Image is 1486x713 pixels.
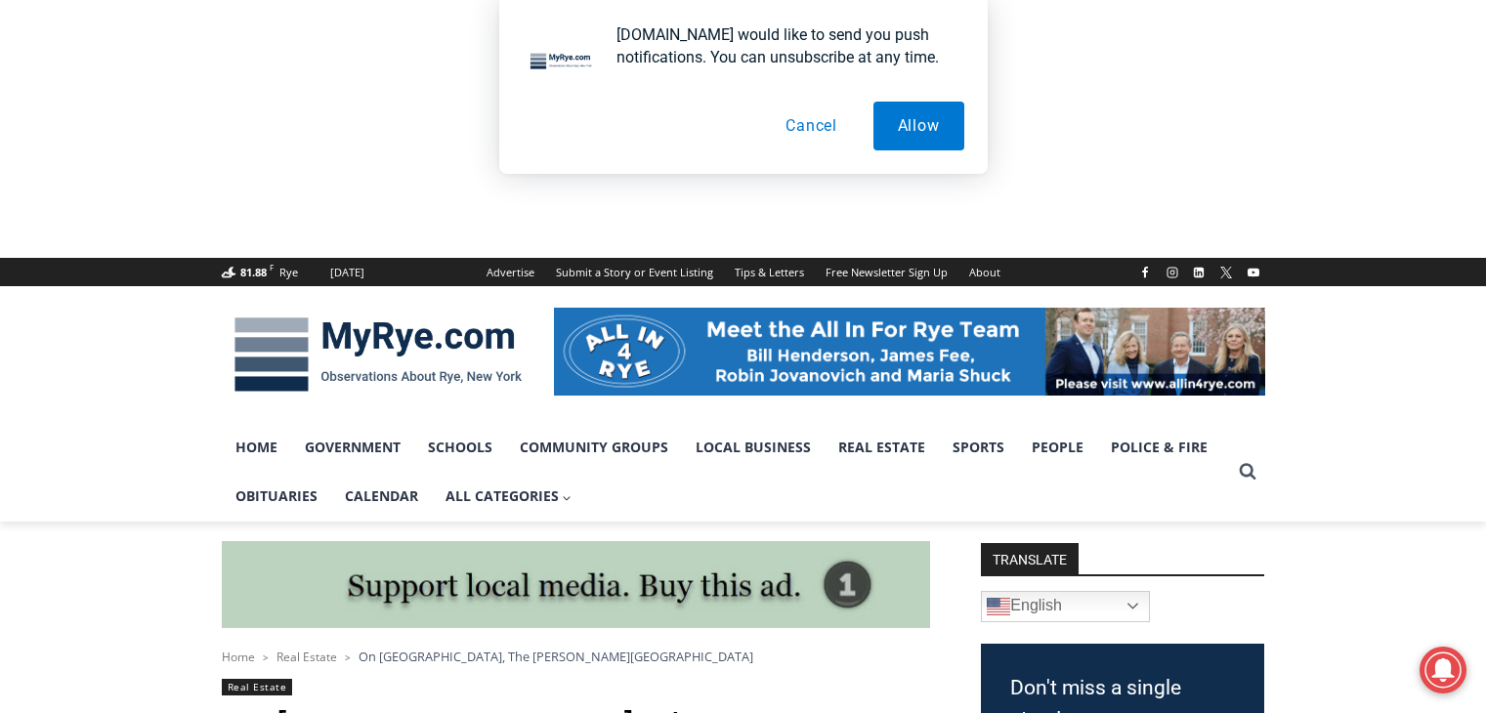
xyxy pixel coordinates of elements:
[1242,261,1265,284] a: YouTube
[263,650,269,664] span: >
[1018,423,1097,472] a: People
[815,258,958,286] a: Free Newsletter Sign Up
[331,472,432,521] a: Calendar
[222,649,255,665] a: Home
[1214,261,1238,284] a: X
[939,423,1018,472] a: Sports
[446,485,573,507] span: All Categories
[873,102,964,150] button: Allow
[554,308,1265,396] img: All in for Rye
[222,304,534,405] img: MyRye.com
[414,423,506,472] a: Schools
[345,650,351,664] span: >
[1097,423,1221,472] a: Police & Fire
[276,649,337,665] a: Real Estate
[240,265,267,279] span: 81.88
[1161,261,1184,284] a: Instagram
[506,423,682,472] a: Community Groups
[825,423,939,472] a: Real Estate
[222,679,293,695] a: Real Estate
[682,423,825,472] a: Local Business
[1187,261,1210,284] a: Linkedin
[359,648,753,665] span: On [GEOGRAPHIC_DATA], The [PERSON_NAME][GEOGRAPHIC_DATA]
[222,472,331,521] a: Obituaries
[432,472,586,521] a: All Categories
[724,258,815,286] a: Tips & Letters
[958,258,1011,286] a: About
[601,23,964,68] div: [DOMAIN_NAME] would like to send you push notifications. You can unsubscribe at any time.
[222,647,930,666] nav: Breadcrumbs
[523,23,601,102] img: notification icon
[545,258,724,286] a: Submit a Story or Event Listing
[222,541,930,629] img: support local media, buy this ad
[279,264,298,281] div: Rye
[981,591,1150,622] a: English
[476,258,1011,286] nav: Secondary Navigation
[1230,454,1265,489] button: View Search Form
[981,543,1079,574] strong: TRANSLATE
[222,423,1230,522] nav: Primary Navigation
[270,262,274,273] span: F
[291,423,414,472] a: Government
[761,102,862,150] button: Cancel
[476,258,545,286] a: Advertise
[987,595,1010,618] img: en
[1133,261,1157,284] a: Facebook
[330,264,364,281] div: [DATE]
[222,423,291,472] a: Home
